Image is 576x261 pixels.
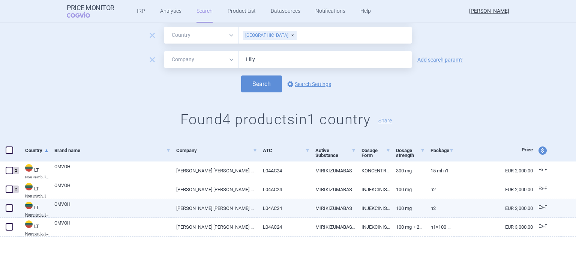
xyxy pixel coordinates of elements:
[430,141,454,160] a: Package
[171,180,257,199] a: [PERSON_NAME] [PERSON_NAME] NEDERLAND B.V., NYDERLANDAI
[425,218,454,236] a: N1×100 mg + N1×200 mg
[538,186,547,191] span: Ex-factory price
[243,31,297,40] div: [GEOGRAPHIC_DATA]
[54,163,171,177] a: OMVOH
[25,183,33,190] img: Lithuania
[19,163,49,179] a: LTLTNon-reimb. list
[54,182,171,196] a: OMVOH
[454,180,533,199] a: EUR 2,000.00
[310,199,356,217] a: MIRIKIZUMABAS
[19,182,49,198] a: LTLTNon-reimb. list
[54,201,171,214] a: OMVOH
[19,220,49,235] a: LTLTNon-reimb. list
[538,167,547,172] span: Ex-factory price
[67,12,100,18] span: COGVIO
[533,221,561,232] a: Ex-F
[171,199,257,217] a: [PERSON_NAME] [PERSON_NAME] NEDERLAND B.V., NYDERLANDAI
[257,199,310,217] a: L04AC24
[12,186,19,193] div: 2
[67,4,114,12] strong: Price Monitor
[356,218,390,236] a: INJEKCINIS TIRPALAS UŽPILDYTAME ŠVIRKŠTE
[533,183,561,195] a: Ex-F
[356,161,390,180] a: KONCENTRATAS INFUZINIAM TIRPALUI
[67,4,114,18] a: Price MonitorCOGVIO
[538,223,547,229] span: Ex-factory price
[390,218,425,236] a: 100 mg + 200 mg
[390,199,425,217] a: 100 mg
[310,218,356,236] a: MIRIKIZUMABAS+MIRIKIZUMABAS
[425,161,454,180] a: 15 ml N1
[390,161,425,180] a: 300 mg
[54,141,171,160] a: Brand name
[533,164,561,176] a: Ex-F
[176,141,257,160] a: Company
[356,180,390,199] a: INJEKCINIS TIRPALAS UŽPILDYTAME ŠVIRKŠTE
[19,201,49,217] a: LTLTNon-reimb. list
[25,213,49,217] abbr: Non-reimb. list — List of medicinal products published by the Ministry of Health of The Republic ...
[25,164,33,172] img: Lithuania
[417,57,463,62] a: Add search param?
[171,161,257,180] a: [PERSON_NAME] [PERSON_NAME] NEDERLAND B.V., NYDERLANDAI
[522,147,533,152] span: Price
[454,218,533,236] a: EUR 3,000.00
[54,220,171,233] a: OMVOH
[310,180,356,199] a: MIRIKIZUMABAS
[25,220,33,228] img: Lithuania
[378,118,392,123] button: Share
[241,75,282,92] button: Search
[315,141,356,164] a: Active Substance
[454,199,533,217] a: EUR 2,000.00
[25,141,49,160] a: Country
[25,202,33,209] img: Lithuania
[25,194,49,198] abbr: Non-reimb. list — List of medicinal products published by the Ministry of Health of The Republic ...
[425,199,454,217] a: N2
[538,205,547,210] span: Ex-factory price
[25,232,49,235] abbr: Non-reimb. list — List of medicinal products published by the Ministry of Health of The Republic ...
[390,180,425,199] a: 100 mg
[257,180,310,199] a: L04AC24
[396,141,425,164] a: Dosage strength
[257,161,310,180] a: L04AC24
[310,161,356,180] a: MIRIKIZUMABAS
[263,141,310,160] a: ATC
[425,180,454,199] a: N2
[286,80,331,89] a: Search Settings
[454,161,533,180] a: EUR 2,000.00
[12,167,19,174] div: 2
[171,218,257,236] a: [PERSON_NAME] [PERSON_NAME] NEDERLAND B.V., NYDERLANDAI
[257,218,310,236] a: L04AC24
[25,175,49,179] abbr: Non-reimb. list — List of medicinal products published by the Ministry of Health of The Republic ...
[361,141,390,164] a: Dosage Form
[356,199,390,217] a: INJEKCINIS TIRPALAS UŽPILDYTAME ŠVIRKŠTIKLYJE
[533,202,561,213] a: Ex-F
